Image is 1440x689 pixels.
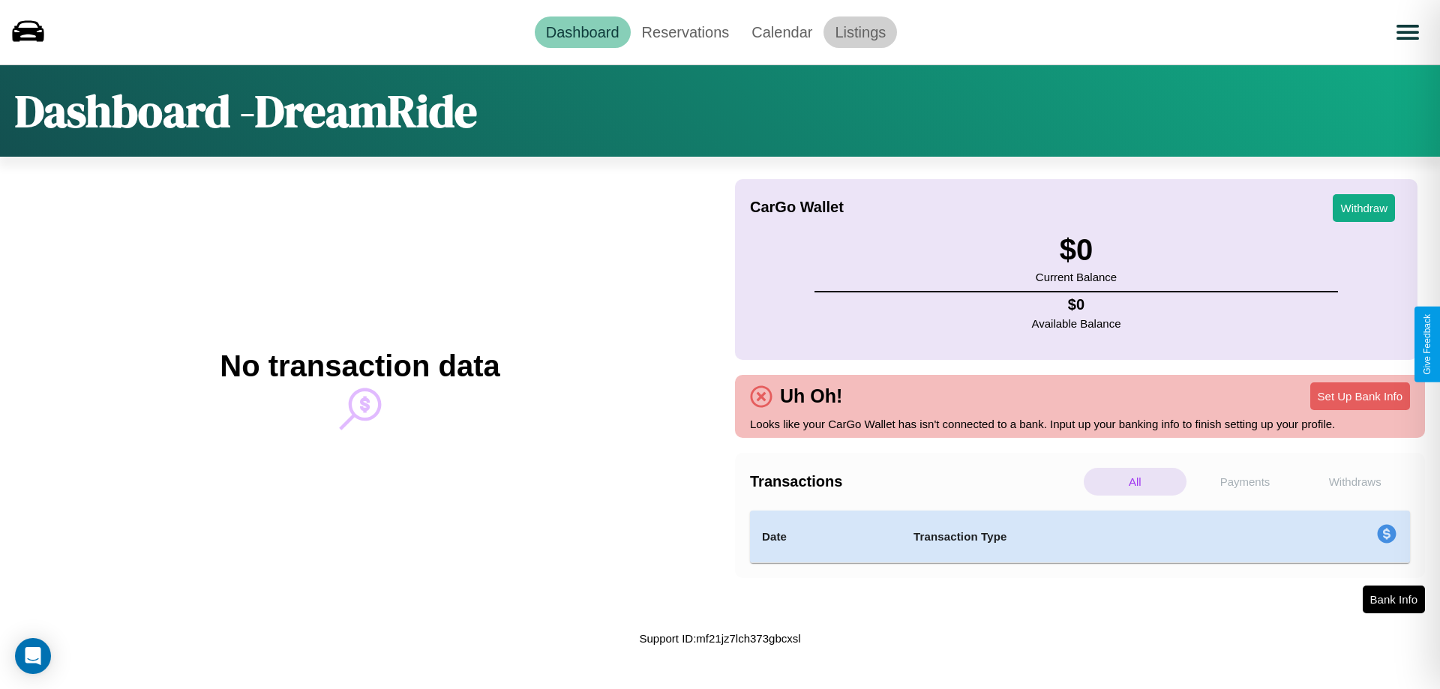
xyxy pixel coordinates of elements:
[535,16,631,48] a: Dashboard
[1387,11,1429,53] button: Open menu
[1194,468,1297,496] p: Payments
[750,473,1080,490] h4: Transactions
[750,511,1410,563] table: simple table
[639,628,800,649] p: Support ID: mf21jz7lch373gbcxsl
[1036,233,1117,267] h3: $ 0
[750,414,1410,434] p: Looks like your CarGo Wallet has isn't connected to a bank. Input up your banking info to finish ...
[1363,586,1425,613] button: Bank Info
[740,16,823,48] a: Calendar
[772,385,850,407] h4: Uh Oh!
[750,199,844,216] h4: CarGo Wallet
[1032,313,1121,334] p: Available Balance
[1422,314,1432,375] div: Give Feedback
[1036,267,1117,287] p: Current Balance
[631,16,741,48] a: Reservations
[1032,296,1121,313] h4: $ 0
[913,528,1254,546] h4: Transaction Type
[15,80,477,142] h1: Dashboard - DreamRide
[823,16,897,48] a: Listings
[1333,194,1395,222] button: Withdraw
[220,349,499,383] h2: No transaction data
[762,528,889,546] h4: Date
[1310,382,1410,410] button: Set Up Bank Info
[1084,468,1186,496] p: All
[1303,468,1406,496] p: Withdraws
[15,638,51,674] div: Open Intercom Messenger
